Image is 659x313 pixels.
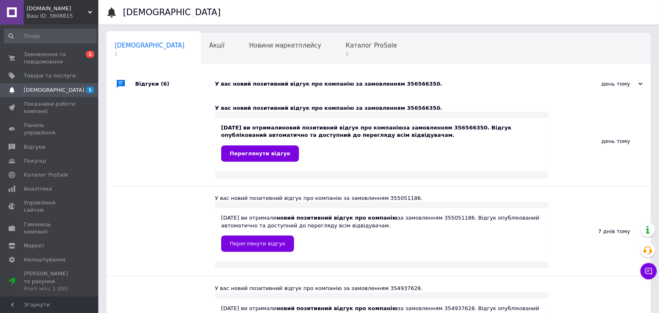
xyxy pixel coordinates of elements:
span: Покупці [24,157,46,165]
div: У вас новий позитивний відгук про компанію за замовленням 355051186. [215,195,548,202]
span: Показники роботи компанії [24,100,76,115]
span: (6) [161,81,170,87]
span: Каталог ProSale [346,42,397,49]
span: [DEMOGRAPHIC_DATA] [115,42,185,49]
span: Гаманець компанії [24,221,76,236]
span: Аналітика [24,185,52,193]
div: У вас новий позитивний відгук про компанію за замовленням 356566350. [215,104,548,112]
span: radiolider.prom.ua [27,5,88,12]
b: новий позитивний відгук про компанію [276,215,398,221]
input: Пошук [4,29,97,43]
span: Новини маркетплейсу [249,42,321,49]
div: Ваш ID: 3808815 [27,12,98,20]
div: Відгуки [135,72,215,96]
button: Чат з покупцем [641,263,657,279]
a: Переглянути відгук [221,145,299,162]
span: [PERSON_NAME] та рахунки [24,270,76,293]
span: Маркет [24,242,45,249]
span: Управління сайтом [24,199,76,214]
span: Каталог ProSale [24,171,68,179]
a: Переглянути відгук [221,236,294,252]
div: У вас новий позитивний відгук про компанію за замовленням 356566350. [215,80,561,88]
span: [DEMOGRAPHIC_DATA] [24,86,84,94]
div: день тому [561,80,643,88]
div: [DATE] ви отримали за замовленням 355051186. Відгук опублікований автоматично та доступний до пер... [221,214,542,252]
span: Налаштування [24,256,66,263]
span: Переглянути відгук [230,240,285,247]
div: У вас новий позитивний відгук про компанію за замовленням 354937628. [215,285,548,292]
span: Панель управління [24,122,76,136]
span: Акції [209,42,225,49]
h1: [DEMOGRAPHIC_DATA] [123,7,221,17]
span: Відгуки [24,143,45,151]
div: Prom мікс 1 000 [24,285,76,293]
b: новий позитивний відгук про компанію [276,305,398,311]
span: 1 [346,51,397,57]
span: 1 [86,86,94,93]
div: 7 днів тому [548,186,651,276]
div: день тому [548,96,651,186]
div: [DATE] ви отримали за замовленням 356566350. Відгук опублікований автоматично та доступний до пер... [221,124,542,161]
span: 1 [86,51,94,58]
span: Переглянути відгук [230,150,290,156]
span: Товари та послуги [24,72,76,79]
b: новий позитивний відгук про компанію [282,125,403,131]
span: 1 [115,51,185,57]
span: Замовлення та повідомлення [24,51,76,66]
